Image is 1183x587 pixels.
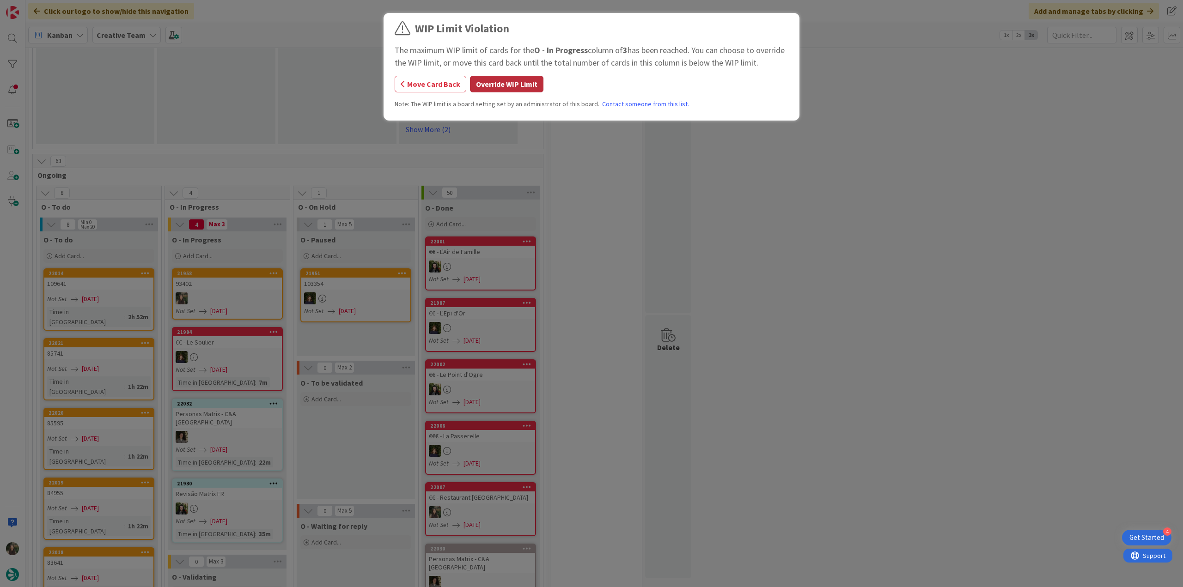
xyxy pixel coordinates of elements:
button: Override WIP Limit [470,76,543,92]
div: Get Started [1129,533,1164,542]
div: Note: The WIP limit is a board setting set by an administrator of this board. [395,99,788,109]
button: Move Card Back [395,76,466,92]
b: 3 [623,45,628,55]
div: WIP Limit Violation [415,20,509,37]
div: The maximum WIP limit of cards for the column of has been reached. You can choose to override the... [395,44,788,69]
span: Support [19,1,42,12]
b: O - In Progress [534,45,588,55]
div: Open Get Started checklist, remaining modules: 4 [1122,530,1171,545]
div: 4 [1163,527,1171,536]
a: Contact someone from this list. [602,99,689,109]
